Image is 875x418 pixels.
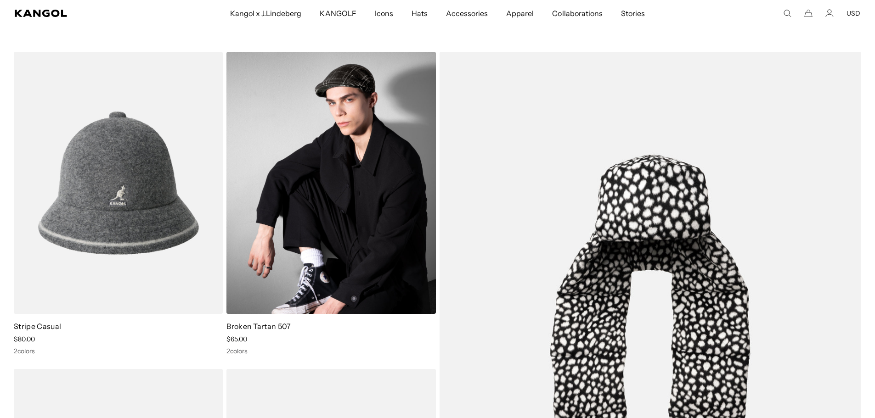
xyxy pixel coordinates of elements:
summary: Search here [783,9,791,17]
a: Stripe Casual [14,322,61,331]
div: 2 colors [226,347,435,355]
img: Stripe Casual [14,52,223,314]
span: $80.00 [14,335,35,343]
a: Broken Tartan 507 [226,322,291,331]
span: $65.00 [226,335,247,343]
a: Account [825,9,834,17]
div: 2 colors [14,347,223,355]
img: Broken Tartan 507 [226,52,435,314]
button: Cart [804,9,813,17]
a: Kangol [15,10,152,17]
button: USD [847,9,860,17]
